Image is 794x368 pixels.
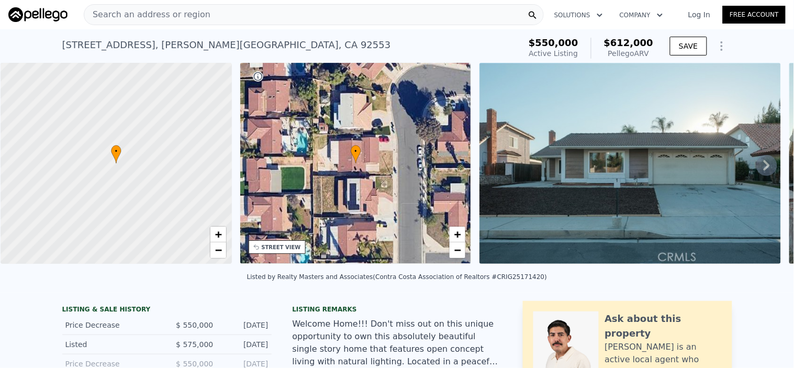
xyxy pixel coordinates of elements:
a: Zoom in [210,227,226,242]
div: [STREET_ADDRESS] , [PERSON_NAME][GEOGRAPHIC_DATA] , CA 92553 [62,38,391,52]
div: Welcome Home!!! Don't miss out on this unique opportunity to own this absolutely beautiful single... [293,318,502,368]
img: Pellego [8,7,68,22]
a: Log In [676,9,723,20]
span: + [215,228,221,241]
div: STREET VIEW [262,243,301,251]
div: [DATE] [222,339,269,350]
button: Show Options [711,36,732,57]
span: $612,000 [604,37,654,48]
div: Listing remarks [293,305,502,314]
a: Zoom out [450,242,465,258]
a: Zoom out [210,242,226,258]
span: • [351,147,361,156]
div: LISTING & SALE HISTORY [62,305,272,316]
span: $ 575,000 [176,340,213,349]
span: $550,000 [529,37,578,48]
button: SAVE [670,37,707,55]
div: • [111,145,121,163]
button: Solutions [546,6,611,25]
span: − [454,243,461,257]
img: Sale: 167318914 Parcel: 26852363 [479,63,781,264]
span: Active Listing [529,49,578,58]
a: Zoom in [450,227,465,242]
span: + [454,228,461,241]
a: Free Account [723,6,786,24]
div: Price Decrease [65,320,159,330]
span: Search an address or region [84,8,210,21]
div: Listed [65,339,159,350]
div: • [351,145,361,163]
div: Listed by Realty Masters and Associates (Contra Costa Association of Realtors #CRIG25171420) [247,273,547,281]
div: Pellego ARV [604,48,654,59]
div: [DATE] [222,320,269,330]
div: Ask about this property [605,311,722,341]
span: • [111,147,121,156]
span: $ 550,000 [176,321,213,329]
span: − [215,243,221,257]
button: Company [611,6,672,25]
span: $ 550,000 [176,360,213,368]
